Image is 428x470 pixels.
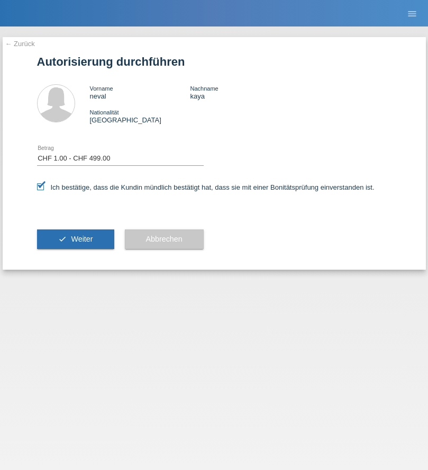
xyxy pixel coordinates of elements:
i: check [58,235,67,243]
span: Vorname [90,85,113,92]
a: ← Zurück [5,40,35,48]
span: Weiter [71,235,93,243]
div: neval [90,84,190,100]
i: menu [407,8,417,19]
button: check Weiter [37,229,114,250]
div: [GEOGRAPHIC_DATA] [90,108,190,124]
span: Abbrechen [146,235,183,243]
h1: Autorisierung durchführen [37,55,391,68]
button: Abbrechen [125,229,204,250]
span: Nachname [190,85,218,92]
label: Ich bestätige, dass die Kundin mündlich bestätigt hat, dass sie mit einer Bonitätsprüfung einvers... [37,183,375,191]
span: Nationalität [90,109,119,116]
a: menu [402,10,423,16]
div: kaya [190,84,290,100]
